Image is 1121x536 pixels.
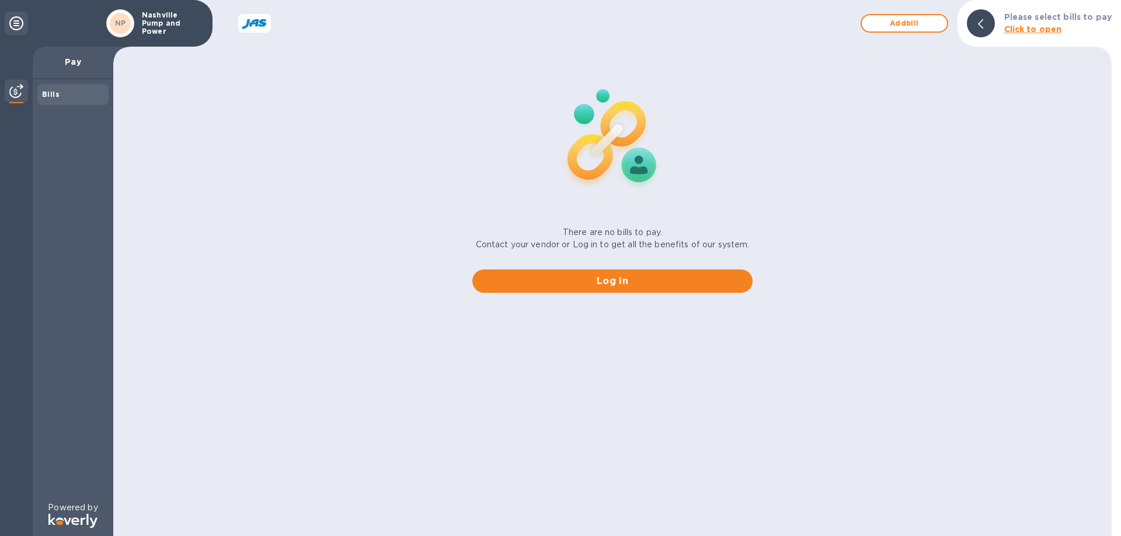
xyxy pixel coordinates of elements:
[48,514,98,528] img: Logo
[472,269,753,293] button: Log in
[42,56,104,68] p: Pay
[115,19,126,27] b: NP
[871,16,938,30] span: Add bill
[42,90,60,99] b: Bills
[476,226,750,251] p: There are no bills to pay. Contact your vendor or Log in to get all the benefits of our system.
[48,502,98,514] p: Powered by
[1004,12,1112,22] b: Please select bills to pay
[1004,24,1062,34] b: Click to open
[482,274,743,288] span: Log in
[861,14,948,33] button: Addbill
[142,11,200,36] p: Nashville Pump and Power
